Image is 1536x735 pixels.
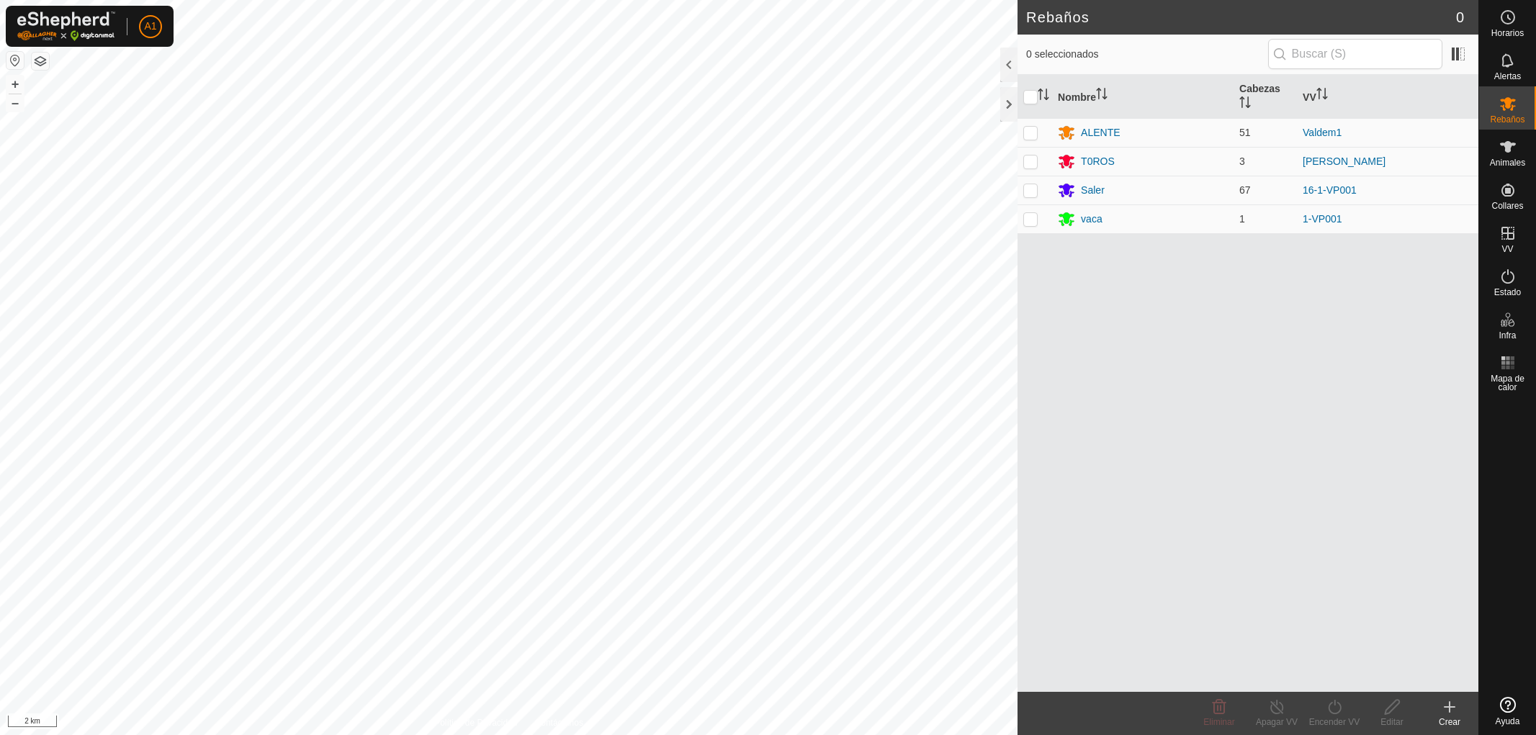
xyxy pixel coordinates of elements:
a: 16-1-VP001 [1303,184,1357,196]
font: Encender VV [1309,717,1360,727]
font: Mapa de calor [1491,374,1524,392]
font: 67 [1239,184,1251,196]
font: ALENTE [1081,127,1120,138]
a: Política de Privacidad [434,716,517,729]
font: Collares [1491,201,1523,211]
font: 0 seleccionados [1026,48,1098,60]
font: Nombre [1058,91,1096,102]
font: Ayuda [1496,716,1520,726]
font: vaca [1081,213,1102,225]
font: Crear [1439,717,1460,727]
font: – [12,95,19,110]
font: Contáctanos [535,718,583,728]
font: 1 [1239,213,1245,225]
font: Rebaños [1490,114,1524,125]
p-sorticon: Activar para ordenar [1239,99,1251,110]
font: Infra [1499,330,1516,341]
font: Saler [1081,184,1105,196]
font: A1 [144,20,156,32]
button: Restablecer mapa [6,52,24,69]
input: Buscar (S) [1268,39,1442,69]
font: + [12,76,19,91]
font: Alertas [1494,71,1521,81]
font: Rebaños [1026,9,1090,25]
font: Estado [1494,287,1521,297]
font: 51 [1239,127,1251,138]
a: 1-VP001 [1303,213,1342,225]
font: T0ROS [1081,155,1115,167]
font: Animales [1490,158,1525,168]
font: VV [1501,244,1513,254]
font: Editar [1380,717,1403,727]
p-sorticon: Activar para ordenar [1316,90,1328,102]
a: [PERSON_NAME] [1303,155,1385,167]
font: Cabezas [1239,83,1280,94]
font: 0 [1456,9,1464,25]
font: Horarios [1491,28,1524,38]
font: 3 [1239,155,1245,167]
font: Apagar VV [1256,717,1298,727]
a: Valdem1 [1303,127,1342,138]
img: Logotipo de Gallagher [17,12,115,41]
button: Capas del Mapa [32,53,49,70]
a: Contáctanos [535,716,583,729]
button: – [6,94,24,112]
font: VV [1303,91,1316,102]
p-sorticon: Activar para ordenar [1096,90,1108,102]
a: Ayuda [1479,691,1536,731]
p-sorticon: Activar para ordenar [1038,91,1049,102]
button: + [6,76,24,93]
font: Política de Privacidad [434,718,517,728]
font: Eliminar [1203,717,1234,727]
